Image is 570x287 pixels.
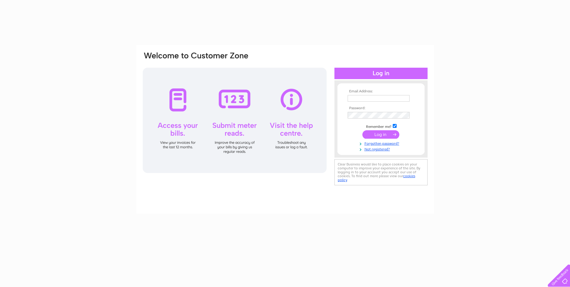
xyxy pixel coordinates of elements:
[334,159,428,185] div: Clear Business would like to place cookies on your computer to improve your experience of the sit...
[338,174,415,182] a: cookies policy
[346,123,416,129] td: Remember me?
[346,106,416,110] th: Password:
[348,146,416,152] a: Not registered?
[362,130,399,139] input: Submit
[346,89,416,94] th: Email Address:
[348,140,416,146] a: Forgotten password?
